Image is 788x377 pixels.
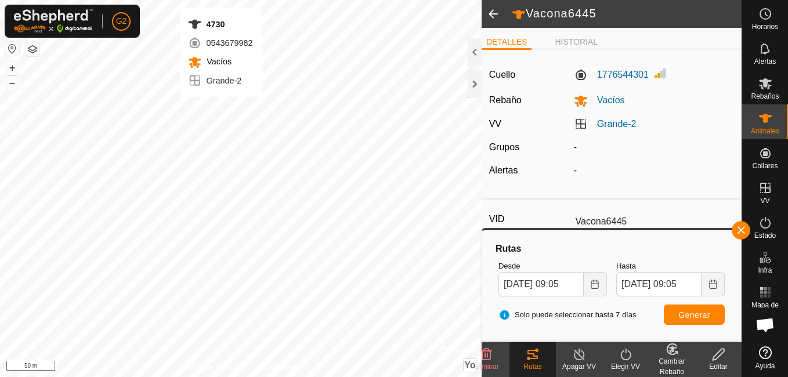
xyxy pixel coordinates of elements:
[473,362,498,371] span: Eliminar
[754,232,776,239] span: Estado
[702,272,725,296] button: Elija la fecha
[653,66,667,80] img: Intensidad de Señal
[204,57,232,66] span: Vacíos
[550,36,602,48] li: HISTORIAL
[187,36,252,50] div: 0543679982
[649,356,695,377] div: Cambiar Rebaño
[752,23,778,30] span: Horarios
[752,162,778,169] span: Collares
[751,93,779,100] span: Rebaños
[489,212,571,227] label: VID
[187,74,252,88] div: Grande-2
[116,15,127,27] span: G2
[464,359,476,372] button: Yo
[26,42,39,56] button: Capas del Mapa
[181,362,248,372] a: Política de Privacidad
[489,142,519,152] label: Grupos
[509,361,556,372] div: Rutas
[494,242,729,256] div: Rutas
[588,95,625,105] span: Vacíos
[569,164,739,177] div: -
[678,310,710,320] span: Generar
[464,360,475,370] span: Yo
[489,165,518,175] label: Alertas
[14,9,93,33] img: Logo Gallagher
[742,342,788,374] a: Ayuda
[745,302,785,316] span: Mapa de Calor
[489,95,522,105] label: Rebaño
[569,140,739,154] div: -
[616,260,725,272] label: Hasta
[498,260,607,272] label: Desde
[760,197,769,204] span: VV
[584,272,607,296] button: Elija la fecha
[695,361,742,372] div: Editar
[748,307,783,342] div: Chat abierto
[526,7,597,20] font: Vacona6445
[758,267,772,274] span: Infra
[751,128,779,135] span: Animales
[5,42,19,56] button: Restablecer Mapa
[664,304,725,325] button: Generar
[262,362,301,372] a: Contáctenos
[756,362,775,369] span: Ayuda
[187,17,252,31] div: 4730
[754,58,776,65] span: Alertas
[498,309,637,321] span: Solo puede seleccionar hasta 7 días
[5,61,19,75] button: +
[602,361,649,372] div: Elegir VV
[489,119,501,129] label: VV
[5,76,19,90] button: –
[482,36,532,50] li: DETALLES
[574,68,649,82] label: 1776544301
[489,68,515,82] label: Cuello
[597,119,637,129] a: Grande-2
[556,361,602,372] div: Apagar VV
